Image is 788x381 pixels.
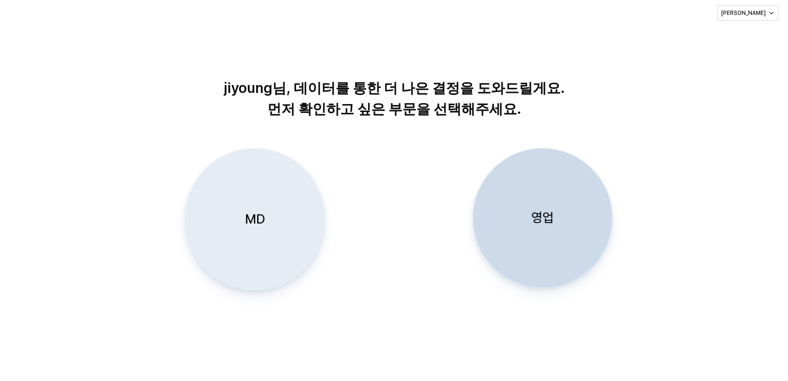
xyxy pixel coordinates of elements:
[157,78,631,119] p: jiyoung님, 데이터를 통한 더 나은 결정을 도와드릴게요. 먼저 확인하고 싶은 부문을 선택해주세요.
[245,210,265,228] p: MD
[717,6,778,20] button: [PERSON_NAME]
[185,148,324,290] button: MD
[531,209,554,226] p: 영업
[473,148,612,288] button: 영업
[721,9,766,17] p: [PERSON_NAME]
